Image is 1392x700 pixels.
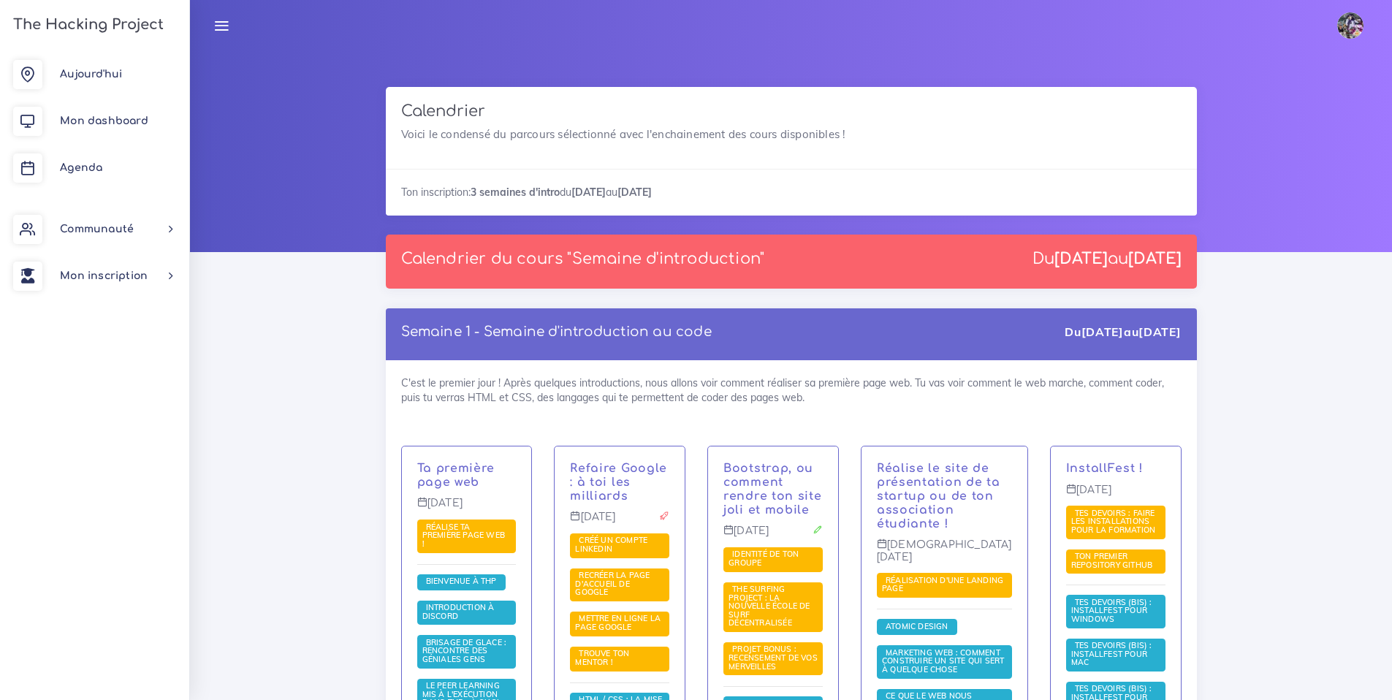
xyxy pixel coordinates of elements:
p: Calendrier du cours "Semaine d'introduction" [401,250,765,268]
div: Du au [1032,250,1182,268]
p: [DATE] [570,511,669,534]
a: Créé un compte LinkedIn [575,536,647,555]
a: Trouve ton mentor ! [575,649,629,668]
span: Brisage de glace : rencontre des géniales gens [422,637,507,664]
strong: [DATE] [1128,250,1182,267]
p: [DATE] [1066,484,1165,507]
a: Réalisation d'une landing page [882,576,1003,595]
div: Ton inscription: du au [386,169,1197,215]
a: Brisage de glace : rencontre des géniales gens [422,638,507,665]
p: [DATE] [723,525,823,548]
span: Réalisation d'une landing page [882,575,1003,594]
span: Identité de ton groupe [729,549,799,568]
span: PROJET BONUS : recensement de vos merveilles [729,644,818,671]
div: Du au [1065,324,1181,341]
span: Communauté [60,224,134,235]
a: Mettre en ligne la page Google [575,614,661,633]
span: The Surfing Project : la nouvelle école de surf décentralisée [729,584,810,628]
p: Voici le condensé du parcours sélectionné avec l'enchainement des cours disponibles ! [401,126,1182,143]
a: Bootstrap, ou comment rendre ton site joli et mobile [723,462,822,516]
a: Ton premier repository GitHub [1071,552,1157,571]
a: Tes devoirs : faire les installations pour la formation [1071,509,1160,536]
strong: 3 semaines d'intro [471,186,560,199]
span: Recréer la page d'accueil de Google [575,570,650,597]
a: The Surfing Project : la nouvelle école de surf décentralisée [729,585,810,628]
a: Marketing web : comment construire un site qui sert à quelque chose [882,648,1005,675]
strong: [DATE] [1054,250,1108,267]
a: Ta première page web [417,462,495,489]
img: eg54bupqcshyolnhdacp.jpg [1337,12,1364,39]
a: Tes devoirs (bis) : Installfest pour Windows [1071,598,1152,625]
a: PROJET BONUS : recensement de vos merveilles [729,644,818,672]
a: Recréer la page d'accueil de Google [575,571,650,598]
span: Tes devoirs (bis) : Installfest pour Windows [1071,597,1152,624]
span: Mon dashboard [60,115,148,126]
span: Mettre en ligne la page Google [575,613,661,632]
a: Bienvenue à THP [422,577,501,587]
a: Tes devoirs (bis) : Installfest pour MAC [1071,641,1152,668]
a: Identité de ton groupe [729,549,799,568]
a: InstallFest ! [1066,462,1144,475]
span: Mon inscription [60,270,148,281]
a: Semaine 1 - Semaine d'introduction au code [401,324,712,339]
span: Introduction à Discord [422,602,495,621]
a: Atomic Design [882,621,952,631]
span: Bienvenue à THP [422,576,501,586]
a: Refaire Google : à toi les milliards [570,462,667,503]
a: Réalise ta première page web ! [422,522,506,549]
span: Tes devoirs (bis) : Installfest pour MAC [1071,640,1152,667]
span: Créé un compte LinkedIn [575,535,647,554]
span: Ton premier repository GitHub [1071,551,1157,570]
strong: [DATE] [617,186,652,199]
strong: [DATE] [571,186,606,199]
h3: Calendrier [401,102,1182,121]
span: Agenda [60,162,102,173]
a: Réalise le site de présentation de ta startup ou de ton association étudiante ! [877,462,1000,530]
strong: [DATE] [1138,324,1181,339]
strong: [DATE] [1081,324,1124,339]
a: Introduction à Discord [422,603,495,622]
span: Aujourd'hui [60,69,122,80]
p: [DATE] [417,497,517,520]
span: Trouve ton mentor ! [575,648,629,667]
p: [DEMOGRAPHIC_DATA][DATE] [877,539,1012,574]
span: Tes devoirs : faire les installations pour la formation [1071,508,1160,535]
h3: The Hacking Project [9,17,164,33]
